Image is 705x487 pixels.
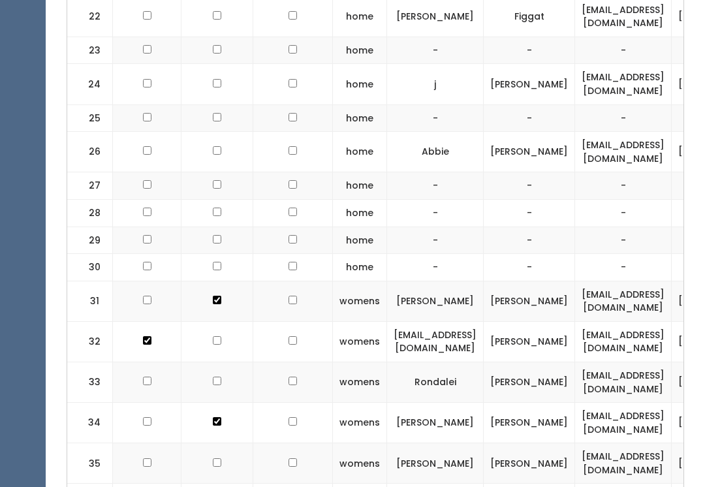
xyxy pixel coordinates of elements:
[333,199,387,227] td: home
[484,132,575,172] td: [PERSON_NAME]
[484,362,575,402] td: [PERSON_NAME]
[67,172,113,200] td: 27
[67,199,113,227] td: 28
[333,254,387,281] td: home
[484,104,575,132] td: -
[387,64,484,104] td: j
[575,227,672,254] td: -
[387,281,484,321] td: [PERSON_NAME]
[575,281,672,321] td: [EMAIL_ADDRESS][DOMAIN_NAME]
[575,64,672,104] td: [EMAIL_ADDRESS][DOMAIN_NAME]
[575,362,672,402] td: [EMAIL_ADDRESS][DOMAIN_NAME]
[484,199,575,227] td: -
[575,132,672,172] td: [EMAIL_ADDRESS][DOMAIN_NAME]
[67,254,113,281] td: 30
[575,104,672,132] td: -
[387,254,484,281] td: -
[333,132,387,172] td: home
[575,321,672,362] td: [EMAIL_ADDRESS][DOMAIN_NAME]
[67,132,113,172] td: 26
[387,362,484,402] td: Rondalei
[333,362,387,402] td: womens
[333,227,387,254] td: home
[387,37,484,64] td: -
[333,64,387,104] td: home
[67,281,113,321] td: 31
[333,37,387,64] td: home
[387,199,484,227] td: -
[333,403,387,443] td: womens
[484,403,575,443] td: [PERSON_NAME]
[333,172,387,200] td: home
[67,37,113,64] td: 23
[484,227,575,254] td: -
[575,403,672,443] td: [EMAIL_ADDRESS][DOMAIN_NAME]
[484,281,575,321] td: [PERSON_NAME]
[484,254,575,281] td: -
[575,37,672,64] td: -
[387,172,484,200] td: -
[387,321,484,362] td: [EMAIL_ADDRESS][DOMAIN_NAME]
[575,443,672,484] td: [EMAIL_ADDRESS][DOMAIN_NAME]
[67,64,113,104] td: 24
[67,104,113,132] td: 25
[333,443,387,484] td: womens
[67,362,113,402] td: 33
[67,443,113,484] td: 35
[575,199,672,227] td: -
[333,104,387,132] td: home
[484,172,575,200] td: -
[484,64,575,104] td: [PERSON_NAME]
[387,443,484,484] td: [PERSON_NAME]
[484,443,575,484] td: [PERSON_NAME]
[387,132,484,172] td: Abbie
[333,321,387,362] td: womens
[67,227,113,254] td: 29
[484,37,575,64] td: -
[333,281,387,321] td: womens
[387,104,484,132] td: -
[387,403,484,443] td: [PERSON_NAME]
[67,403,113,443] td: 34
[575,172,672,200] td: -
[575,254,672,281] td: -
[67,321,113,362] td: 32
[484,321,575,362] td: [PERSON_NAME]
[387,227,484,254] td: -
